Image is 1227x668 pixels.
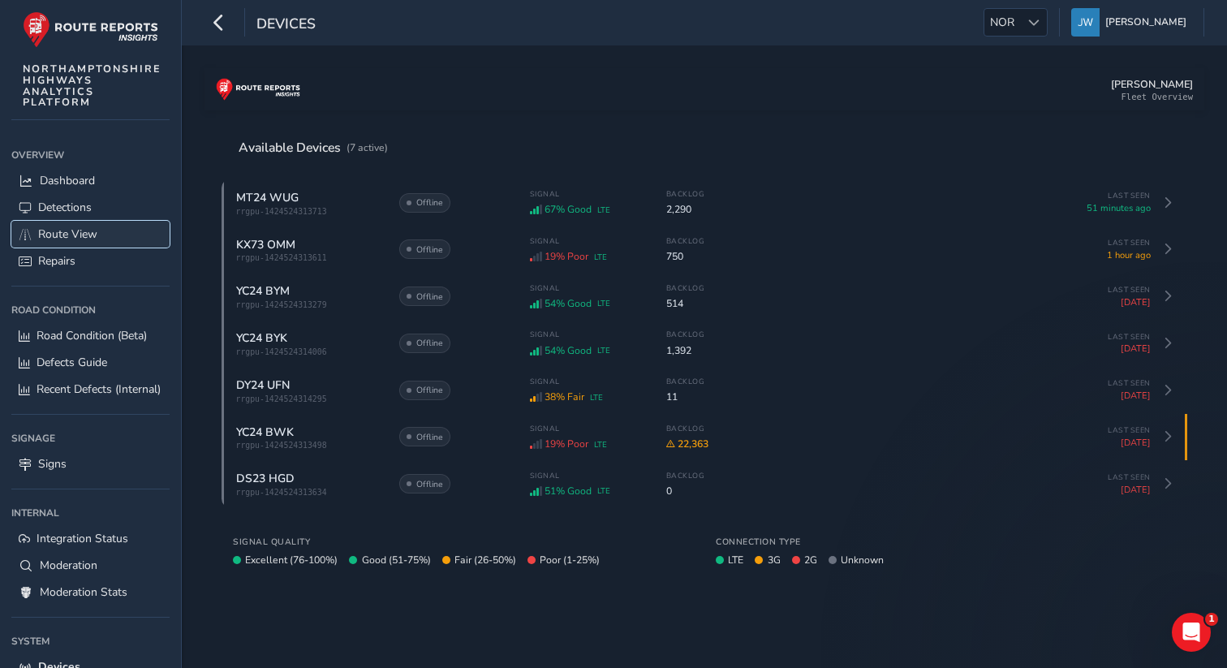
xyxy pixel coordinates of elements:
span: Offline [416,196,443,209]
span: Signal [530,377,644,386]
span: Offline [416,431,443,443]
div: Fleet Overview [1121,92,1193,101]
a: Repairs [11,248,170,274]
span: Signal [530,471,644,481]
span: Defects Guide [37,355,107,370]
img: rr logo [216,78,300,101]
span: Backlog [666,189,705,199]
span: MT24 WUG [236,190,299,205]
span: rrgpu-1424524313498 [236,441,382,450]
span: KX73 OMM [236,237,295,252]
span: NORTHAMPTONSHIRE HIGHWAYS ANALYTICS PLATFORM [23,63,161,108]
span: Last Seen [1070,238,1151,248]
span: Signal [530,424,644,433]
a: Moderation Stats [11,579,170,606]
div: Available Devices [239,139,388,157]
span: Last Seen [1070,472,1151,482]
span: LTE [728,554,743,567]
span: NOR [984,9,1020,36]
span: rrgpu-1424524313713 [236,207,382,216]
span: (7 active) [347,141,388,154]
span: LTE [597,485,610,496]
span: LTE [594,439,607,450]
span: Signal [530,330,644,339]
span: Offline [416,243,443,256]
span: 2G [804,554,817,567]
button: [PERSON_NAME] [1071,8,1192,37]
span: YC24 BYM [236,283,290,299]
span: LTE [590,392,603,403]
a: Route View [11,221,170,248]
span: [PERSON_NAME] [1105,8,1186,37]
span: Backlog [666,330,705,339]
a: Signs [11,450,170,477]
span: 3G [768,554,781,567]
span: Backlog [666,377,705,386]
span: [DATE] [1070,296,1151,308]
span: Dashboard [40,173,95,188]
span: 38% Fair [545,390,584,403]
a: Detections [11,194,170,221]
span: 514 [666,297,705,310]
span: 2,290 [666,203,705,216]
img: rr logo [23,11,158,48]
div: System [11,629,170,653]
span: 67% Good [545,203,592,216]
div: Connection Type [716,536,1176,548]
a: Recent Defects (Internal) [11,376,170,403]
span: Signal [530,236,644,246]
span: Last Seen [1070,191,1151,200]
span: LTE [597,298,610,308]
span: Last Seen [1070,425,1151,435]
span: 1 hour ago [1070,249,1151,261]
a: Defects Guide [11,349,170,376]
span: [DATE] [1070,390,1151,402]
span: 1 [1205,613,1218,626]
span: Route View [38,226,97,242]
div: Road Condition [11,298,170,322]
span: 11 [666,390,705,403]
span: Backlog [666,424,709,433]
div: Signal Quality [233,536,693,548]
span: Offline [416,384,443,396]
span: Integration Status [37,531,128,546]
iframe: Intercom live chat [1172,613,1211,652]
span: Backlog [666,236,705,246]
span: DS23 HGD [236,471,295,486]
span: LTE [597,345,610,356]
span: 54% Good [545,344,592,357]
span: YC24 BWK [236,425,294,440]
span: 51% Good [545,485,592,498]
span: Excellent (76-100%) [245,554,338,567]
div: Overview [11,143,170,167]
span: Signal [530,189,644,199]
span: LTE [597,205,610,215]
span: 0 [666,485,705,498]
span: Signal [530,283,644,293]
span: 1,392 [666,344,705,357]
span: Repairs [38,253,75,269]
span: Unknown [841,554,884,567]
span: rrgpu-1424524313611 [236,253,382,262]
span: rrgpu-1424524313634 [236,488,382,497]
span: 750 [666,250,705,263]
span: [DATE] [1070,484,1151,496]
span: [DATE] [1070,343,1151,355]
span: Last Seen [1070,378,1151,388]
span: 22,363 [666,437,709,450]
span: Offline [416,291,443,303]
img: diamond-layout [1071,8,1100,37]
div: Signage [11,426,170,450]
span: rrgpu-1424524314295 [236,394,382,403]
span: [DATE] [1070,437,1151,449]
span: rrgpu-1424524314006 [236,347,382,356]
span: Offline [416,337,443,349]
span: Backlog [666,283,705,293]
span: Fair (26-50%) [454,554,516,567]
span: Moderation Stats [40,584,127,600]
span: Detections [38,200,92,215]
a: Dashboard [11,167,170,194]
span: 51 minutes ago [1070,202,1151,214]
span: Signs [38,456,67,472]
a: Road Condition (Beta) [11,322,170,349]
